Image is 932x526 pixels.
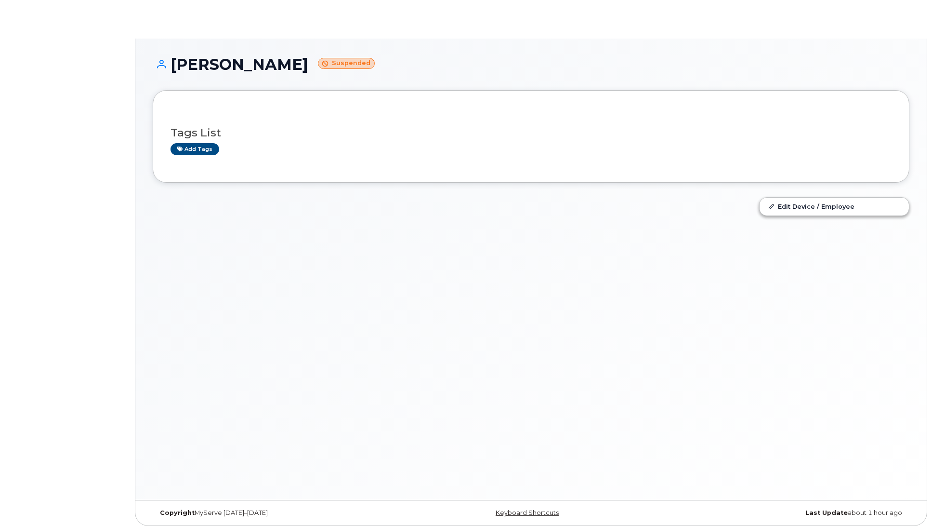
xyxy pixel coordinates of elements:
a: Keyboard Shortcuts [496,509,559,516]
strong: Last Update [805,509,848,516]
h3: Tags List [171,127,892,139]
a: Edit Device / Employee [760,198,909,215]
strong: Copyright [160,509,195,516]
h1: [PERSON_NAME] [153,56,909,73]
div: MyServe [DATE]–[DATE] [153,509,405,517]
div: about 1 hour ago [657,509,909,517]
a: Add tags [171,143,219,155]
small: Suspended [318,58,375,69]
